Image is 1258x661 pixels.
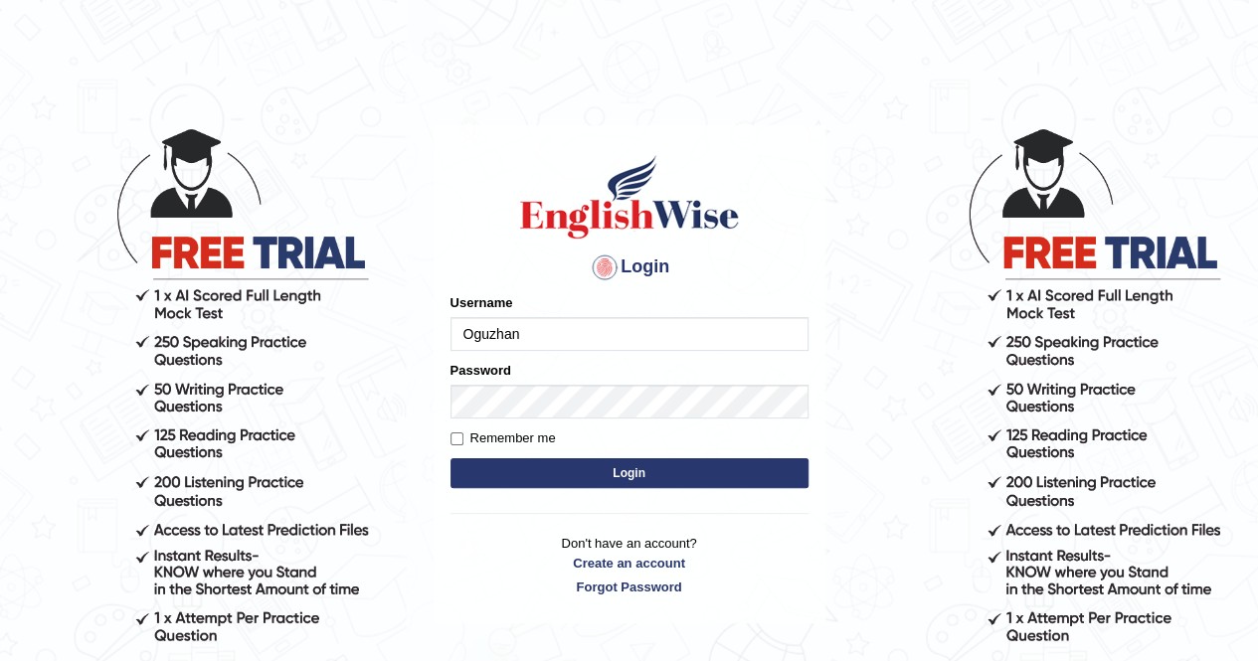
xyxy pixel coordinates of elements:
a: Forgot Password [450,578,809,596]
label: Remember me [450,428,556,448]
img: Logo of English Wise sign in for intelligent practice with AI [516,152,743,242]
button: Login [450,458,809,488]
a: Create an account [450,554,809,573]
label: Password [450,361,511,380]
h4: Login [450,251,809,283]
p: Don't have an account? [450,534,809,595]
label: Username [450,293,513,312]
input: Remember me [450,432,463,445]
